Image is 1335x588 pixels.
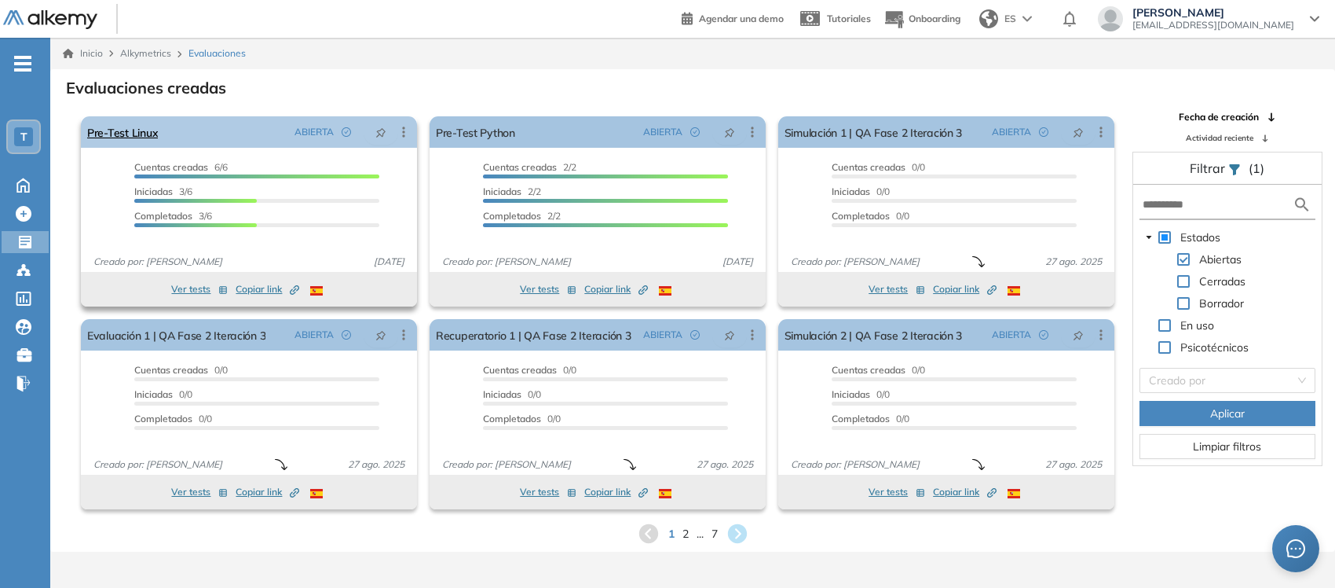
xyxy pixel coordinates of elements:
span: ABIERTA [992,328,1031,342]
span: 7 [711,526,718,542]
button: Copiar link [584,280,648,299]
span: 0/0 [134,388,192,400]
span: 2/2 [483,210,561,222]
button: Ver tests [869,280,925,299]
span: 27 ago. 2025 [1039,458,1108,472]
i: - [14,62,31,65]
span: caret-down [1145,233,1153,241]
button: pushpin [712,119,747,145]
span: ABIERTA [992,125,1031,139]
span: Copiar link [933,485,997,499]
span: (1) [1249,159,1264,178]
span: Iniciadas [832,388,870,400]
span: ABIERTA [643,328,682,342]
span: 0/0 [832,161,925,173]
button: Copiar link [236,280,299,299]
span: [DATE] [716,255,759,269]
span: 27 ago. 2025 [1039,255,1108,269]
span: En uso [1180,318,1214,333]
span: Abiertas [1199,252,1242,266]
span: check-circle [1039,127,1048,137]
span: Creado por: [PERSON_NAME] [785,255,926,269]
span: Iniciadas [832,186,870,197]
img: ESP [659,489,671,498]
button: pushpin [1061,322,1095,347]
span: Cuentas creadas [134,364,208,376]
span: Psicotécnicos [1177,338,1252,357]
span: Iniciadas [483,186,521,197]
span: En uso [1177,316,1217,335]
a: Evaluación 1 | QA Fase 2 Iteración 3 [87,319,265,351]
span: 6/6 [134,161,228,173]
a: Simulación 1 | QA Fase 2 Iteración 3 [785,116,962,148]
span: Tutoriales [827,13,871,24]
span: check-circle [1039,330,1048,340]
span: Completados [483,210,541,222]
span: 0/0 [134,364,228,376]
span: Creado por: [PERSON_NAME] [87,255,229,269]
span: 27 ago. 2025 [690,458,759,472]
span: check-circle [690,330,700,340]
span: Copiar link [236,485,299,499]
a: Pre-Test Linux [87,116,158,148]
span: pushpin [1073,126,1084,138]
span: Cuentas creadas [483,364,557,376]
span: Cuentas creadas [483,161,557,173]
span: Estados [1177,228,1223,247]
span: Completados [134,210,192,222]
span: 27 ago. 2025 [342,458,411,472]
span: check-circle [342,330,351,340]
button: Ver tests [869,483,925,502]
img: world [979,9,998,28]
span: Cerradas [1196,272,1249,291]
span: Evaluaciones [188,46,246,61]
span: check-circle [690,127,700,137]
button: Ver tests [520,280,576,299]
button: Ver tests [171,483,228,502]
span: Copiar link [584,485,648,499]
img: ESP [1008,286,1020,296]
span: ABIERTA [643,125,682,139]
span: Creado por: [PERSON_NAME] [785,458,926,472]
span: 1 [668,526,675,542]
span: ABIERTA [294,125,334,139]
span: [DATE] [368,255,411,269]
span: Iniciadas [483,388,521,400]
span: Creado por: [PERSON_NAME] [436,458,577,472]
span: Estados [1180,230,1220,244]
span: Copiar link [236,282,299,296]
span: 0/0 [832,388,890,400]
span: Completados [134,413,192,424]
span: 2/2 [483,161,576,173]
span: ABIERTA [294,328,334,342]
span: 2/2 [483,186,541,197]
span: Cuentas creadas [832,161,905,173]
span: Copiar link [933,282,997,296]
span: [EMAIL_ADDRESS][DOMAIN_NAME] [1132,19,1294,31]
span: Agendar una demo [699,13,784,24]
a: Recuperatorio 1 | QA Fase 2 Iteración 3 [436,319,631,351]
span: pushpin [724,329,735,341]
span: Onboarding [909,13,960,24]
span: 0/0 [832,413,909,424]
span: Cuentas creadas [134,161,208,173]
span: Completados [832,413,890,424]
span: 0/0 [832,210,909,222]
button: pushpin [1061,119,1095,145]
span: [PERSON_NAME] [1132,6,1294,19]
span: Actividad reciente [1186,132,1253,144]
span: Completados [483,413,541,424]
span: Cuentas creadas [832,364,905,376]
button: Onboarding [883,2,960,36]
img: search icon [1293,195,1311,215]
span: ... [697,526,704,542]
a: Pre-Test Python [436,116,515,148]
span: T [20,130,27,143]
img: Logo [3,10,97,30]
button: Ver tests [520,483,576,502]
span: 0/0 [483,413,561,424]
img: ESP [310,489,323,498]
span: 0/0 [134,413,212,424]
span: 0/0 [483,364,576,376]
span: Borrador [1199,296,1244,311]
